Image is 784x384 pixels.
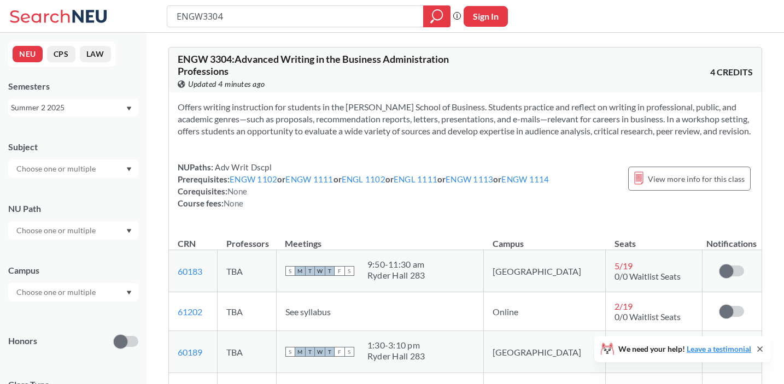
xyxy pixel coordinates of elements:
[285,174,333,184] a: ENGW 1111
[178,347,202,357] a: 60189
[285,306,331,317] span: See syllabus
[8,221,138,240] div: Dropdown arrow
[615,311,681,322] span: 0/0 Waitlist Seats
[710,66,753,78] span: 4 CREDITS
[8,141,138,153] div: Subject
[501,174,549,184] a: ENGW 1114
[430,9,443,24] svg: magnifying glass
[126,167,132,172] svg: Dropdown arrow
[178,53,449,77] span: ENGW 3304 : Advanced Writing in the Business Administration Professions
[178,238,196,250] div: CRN
[344,347,354,357] span: S
[484,292,606,331] td: Online
[8,159,138,178] div: Dropdown arrow
[687,344,751,353] a: Leave a testimonial
[178,101,753,137] section: Offers writing instruction for students in the [PERSON_NAME] School of Business. Students practic...
[11,162,103,175] input: Choose one or multiple
[464,6,508,27] button: Sign In
[8,80,138,92] div: Semesters
[295,347,305,357] span: M
[227,186,247,196] span: None
[224,198,243,208] span: None
[218,250,277,292] td: TBA
[335,347,344,357] span: F
[126,107,132,111] svg: Dropdown arrow
[325,347,335,357] span: T
[305,347,315,357] span: T
[213,162,272,172] span: Adv Writ Dscpl
[8,203,138,215] div: NU Path
[47,46,75,62] button: CPS
[178,161,549,209] div: NUPaths: Prerequisites: or or or or or Corequisites: Course fees:
[484,250,606,292] td: [GEOGRAPHIC_DATA]
[285,266,295,276] span: S
[315,266,325,276] span: W
[648,172,745,186] span: View more info for this class
[335,266,344,276] span: F
[367,351,425,362] div: Ryder Hall 283
[615,271,681,281] span: 0/0 Waitlist Seats
[218,227,277,250] th: Professors
[218,331,277,373] td: TBA
[342,174,385,184] a: ENGL 1102
[11,224,103,237] input: Choose one or multiple
[8,335,37,347] p: Honors
[178,306,202,317] a: 61202
[188,78,265,90] span: Updated 4 minutes ago
[8,99,138,116] div: Summer 2 2025Dropdown arrow
[80,46,111,62] button: LAW
[367,259,425,270] div: 9:50 - 11:30 am
[367,340,425,351] div: 1:30 - 3:10 pm
[618,345,751,353] span: We need your help!
[178,266,202,276] a: 60183
[175,7,416,26] input: Class, professor, course number, "phrase"
[276,227,483,250] th: Meetings
[11,286,103,299] input: Choose one or multiple
[423,5,450,27] div: magnifying glass
[13,46,43,62] button: NEU
[484,227,606,250] th: Campus
[8,264,138,276] div: Campus
[295,266,305,276] span: M
[285,347,295,357] span: S
[315,347,325,357] span: W
[615,261,633,271] span: 5 / 19
[367,270,425,281] div: Ryder Hall 283
[702,227,761,250] th: Notifications
[394,174,437,184] a: ENGL 1111
[484,331,606,373] td: [GEOGRAPHIC_DATA]
[11,102,125,114] div: Summer 2 2025
[8,283,138,302] div: Dropdown arrow
[325,266,335,276] span: T
[446,174,493,184] a: ENGW 1113
[305,266,315,276] span: T
[218,292,277,331] td: TBA
[344,266,354,276] span: S
[126,229,132,233] svg: Dropdown arrow
[126,291,132,295] svg: Dropdown arrow
[615,301,633,311] span: 2 / 19
[606,227,702,250] th: Seats
[230,174,277,184] a: ENGW 1102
